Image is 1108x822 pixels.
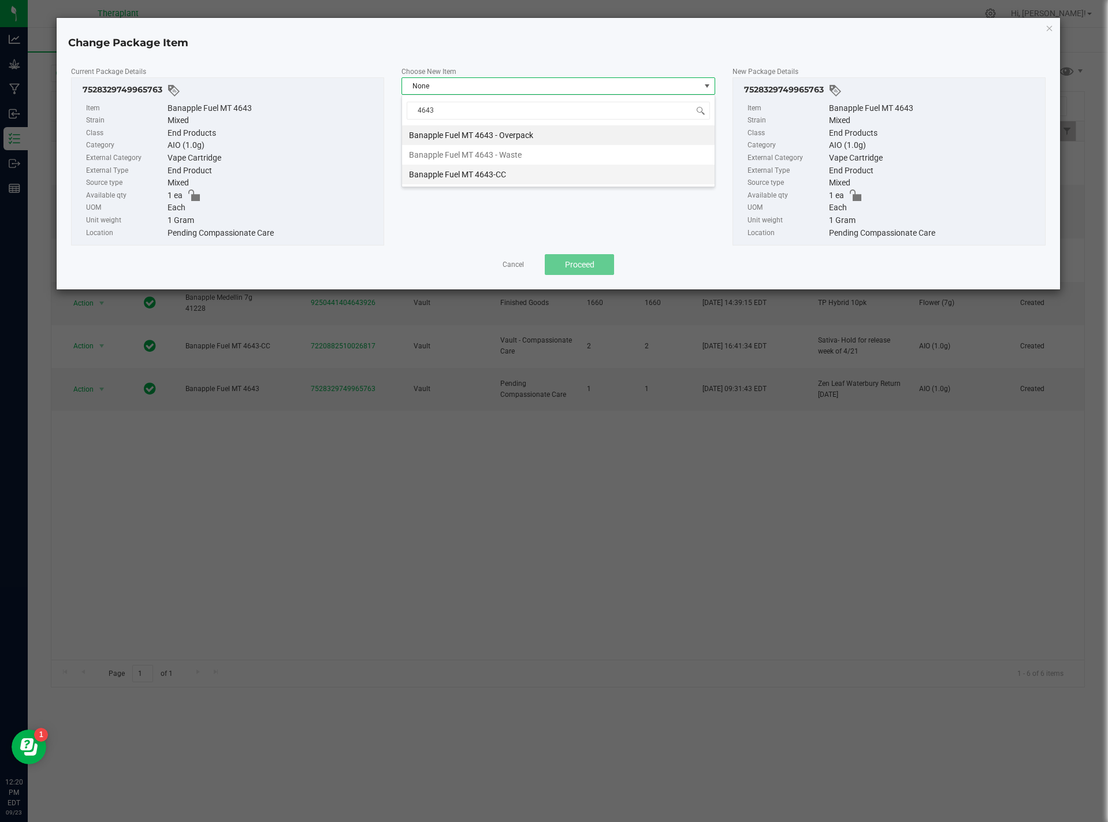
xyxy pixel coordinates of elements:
label: UOM [748,202,826,214]
div: AIO (1.0g) [829,139,1040,152]
label: External Category [748,152,826,165]
label: Item [748,102,826,115]
div: Vape Cartridge [829,152,1040,165]
div: Pending Compassionate Care [168,227,378,240]
div: Each [829,202,1040,214]
span: None [402,78,700,94]
div: Banapple Fuel MT 4643 [168,102,378,115]
label: Strain [86,114,165,127]
div: 7528329749965763 [744,84,1040,98]
div: End Product [168,165,378,177]
label: Unit weight [748,214,826,227]
label: Unit weight [86,214,165,227]
a: Cancel [503,260,524,270]
span: Choose New Item [401,68,456,76]
li: Banapple Fuel MT 4643 - Waste [402,145,715,165]
div: Banapple Fuel MT 4643 [829,102,1040,115]
span: Current Package Details [71,68,146,76]
div: Vape Cartridge [168,152,378,165]
span: 1 ea [168,189,183,202]
label: External Type [748,165,826,177]
div: Mixed [829,177,1040,189]
div: End Products [168,127,378,140]
div: End Product [829,165,1040,177]
div: Mixed [829,114,1040,127]
label: External Type [86,165,165,177]
iframe: Resource center unread badge [34,728,48,742]
label: Strain [748,114,826,127]
div: 1 Gram [168,214,378,227]
label: Available qty [748,189,826,202]
label: Category [748,139,826,152]
div: AIO (1.0g) [168,139,378,152]
iframe: Resource center [12,730,46,764]
div: 7528329749965763 [83,84,378,98]
h4: Change Package Item [68,36,1049,51]
span: 1 ea [829,189,844,202]
label: Location [748,227,826,240]
label: Available qty [86,189,165,202]
label: Source type [86,177,165,189]
li: Banapple Fuel MT 4643-CC [402,165,715,184]
span: Proceed [565,260,594,269]
label: UOM [86,202,165,214]
div: Mixed [168,114,378,127]
label: Source type [748,177,826,189]
label: Location [86,227,165,240]
label: Item [86,102,165,115]
div: Pending Compassionate Care [829,227,1040,240]
label: Class [748,127,826,140]
div: End Products [829,127,1040,140]
label: Class [86,127,165,140]
div: 1 Gram [829,214,1040,227]
div: Each [168,202,378,214]
label: External Category [86,152,165,165]
button: Proceed [545,254,614,275]
label: Category [86,139,165,152]
div: Mixed [168,177,378,189]
li: Banapple Fuel MT 4643 - Overpack [402,125,715,145]
span: New Package Details [733,68,798,76]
